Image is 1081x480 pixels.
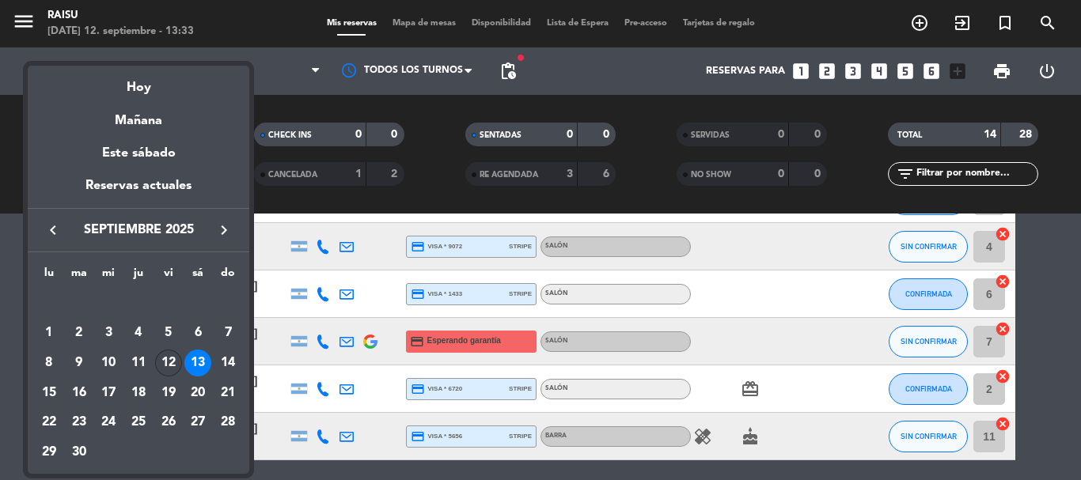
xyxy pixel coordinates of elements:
div: 17 [95,380,122,406]
td: 22 de septiembre de 2025 [34,408,64,438]
td: 3 de septiembre de 2025 [93,319,123,349]
button: keyboard_arrow_right [210,220,238,240]
td: 11 de septiembre de 2025 [123,348,154,378]
div: 28 [214,410,241,437]
th: martes [64,264,94,289]
td: 21 de septiembre de 2025 [213,378,243,408]
td: 7 de septiembre de 2025 [213,319,243,349]
div: 24 [95,410,122,437]
td: 30 de septiembre de 2025 [64,437,94,467]
div: Hoy [28,66,249,98]
th: lunes [34,264,64,289]
i: keyboard_arrow_right [214,221,233,240]
div: 19 [155,380,182,406]
td: 27 de septiembre de 2025 [184,408,214,438]
div: 29 [36,439,63,466]
td: 18 de septiembre de 2025 [123,378,154,408]
td: 25 de septiembre de 2025 [123,408,154,438]
div: 4 [125,319,152,346]
div: 22 [36,410,63,437]
td: 16 de septiembre de 2025 [64,378,94,408]
th: viernes [154,264,184,289]
div: 23 [66,410,93,437]
div: 21 [214,380,241,406]
div: 25 [125,410,152,437]
td: 17 de septiembre de 2025 [93,378,123,408]
td: 6 de septiembre de 2025 [184,319,214,349]
td: 26 de septiembre de 2025 [154,408,184,438]
div: 1 [36,319,63,346]
div: 16 [66,380,93,406]
th: domingo [213,264,243,289]
th: miércoles [93,264,123,289]
td: 13 de septiembre de 2025 [184,348,214,378]
td: 20 de septiembre de 2025 [184,378,214,408]
div: 5 [155,319,182,346]
div: Mañana [28,99,249,131]
td: 14 de septiembre de 2025 [213,348,243,378]
td: 10 de septiembre de 2025 [93,348,123,378]
div: 30 [66,439,93,466]
td: 15 de septiembre de 2025 [34,378,64,408]
div: 9 [66,350,93,376]
div: 8 [36,350,63,376]
div: 12 [155,350,182,376]
div: 10 [95,350,122,376]
th: sábado [184,264,214,289]
div: 13 [184,350,211,376]
td: 4 de septiembre de 2025 [123,319,154,349]
div: 20 [184,380,211,406]
td: 19 de septiembre de 2025 [154,378,184,408]
td: 24 de septiembre de 2025 [93,408,123,438]
div: 15 [36,380,63,406]
div: 6 [184,319,211,346]
td: SEP. [34,289,243,319]
div: 26 [155,410,182,437]
td: 1 de septiembre de 2025 [34,319,64,349]
div: 2 [66,319,93,346]
div: 7 [214,319,241,346]
div: 3 [95,319,122,346]
td: 12 de septiembre de 2025 [154,348,184,378]
i: keyboard_arrow_left [44,221,63,240]
th: jueves [123,264,154,289]
td: 5 de septiembre de 2025 [154,319,184,349]
div: Este sábado [28,131,249,176]
td: 2 de septiembre de 2025 [64,319,94,349]
button: keyboard_arrow_left [39,220,67,240]
div: Reservas actuales [28,176,249,208]
td: 28 de septiembre de 2025 [213,408,243,438]
div: 27 [184,410,211,437]
td: 9 de septiembre de 2025 [64,348,94,378]
td: 8 de septiembre de 2025 [34,348,64,378]
td: 29 de septiembre de 2025 [34,437,64,467]
div: 11 [125,350,152,376]
span: septiembre 2025 [67,220,210,240]
div: 18 [125,380,152,406]
td: 23 de septiembre de 2025 [64,408,94,438]
div: 14 [214,350,241,376]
